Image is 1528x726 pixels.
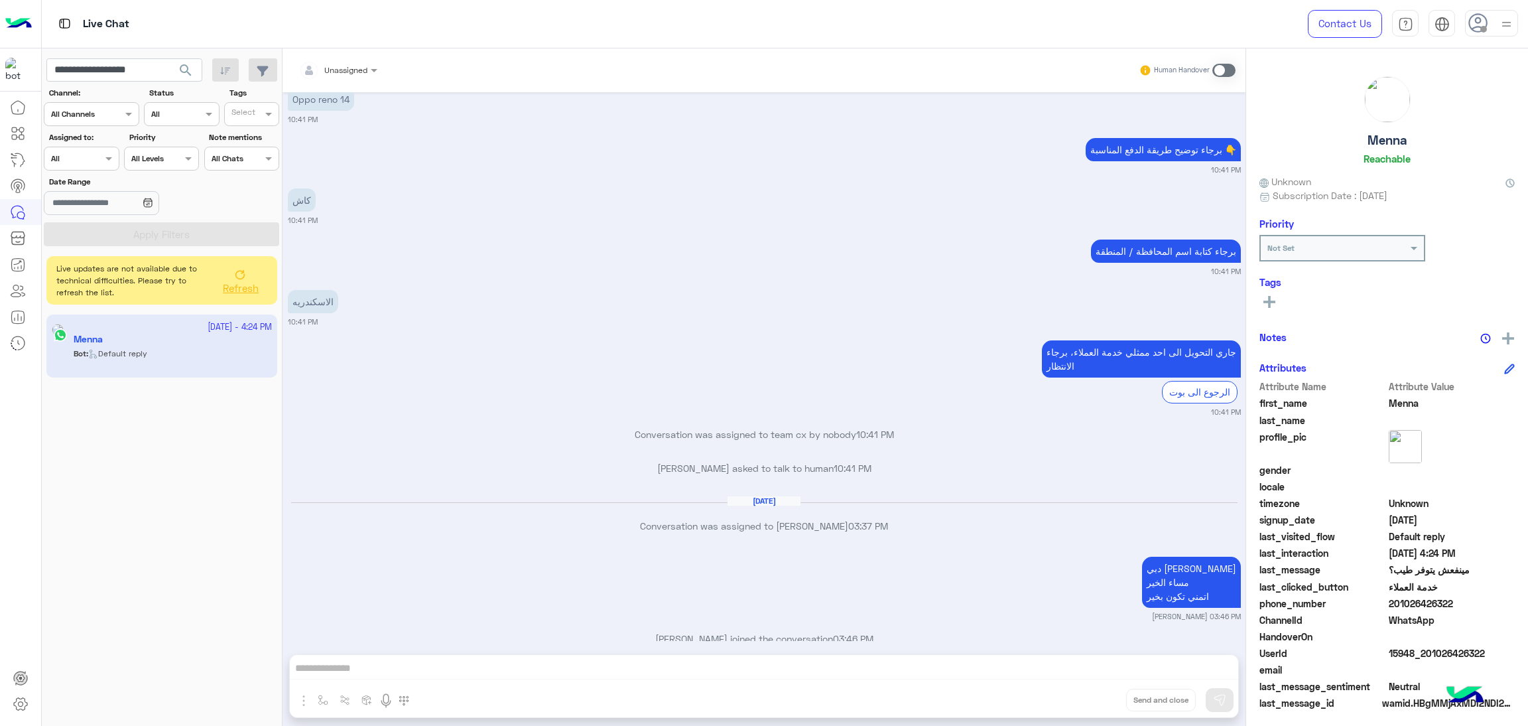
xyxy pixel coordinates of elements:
[1389,480,1515,494] span: null
[1259,546,1386,560] span: last_interaction
[1259,380,1386,394] span: Attribute Name
[170,58,202,87] button: search
[288,461,1241,475] p: [PERSON_NAME] asked to talk to human
[1273,188,1387,202] span: Subscription Date : [DATE]
[1259,396,1386,410] span: first_name
[1259,680,1386,693] span: last_message_sentiment
[1389,630,1515,644] span: null
[1389,613,1515,627] span: 2
[728,496,800,506] h6: [DATE]
[324,65,367,75] span: Unassigned
[1211,407,1241,417] small: 10:41 PM
[1389,546,1515,560] span: 2025-10-03T13:24:46.235Z
[1389,580,1515,594] span: خدمة العملاء
[1259,563,1386,577] span: last_message
[288,290,338,313] p: 2/10/2025, 10:41 PM
[1211,165,1241,175] small: 10:41 PM
[229,87,278,99] label: Tags
[1211,266,1241,277] small: 10:41 PM
[1267,243,1295,253] b: Not Set
[1392,10,1419,38] a: tab
[49,87,138,99] label: Channel:
[223,282,259,294] span: Refresh
[288,215,318,226] small: 10:41 PM
[5,10,32,38] img: Logo
[83,15,129,33] p: Live Chat
[1259,276,1515,288] h6: Tags
[1259,530,1386,544] span: last_visited_flow
[213,261,267,300] button: Refresh
[1498,16,1515,33] img: profile
[1364,153,1411,165] h6: Reachable
[49,131,117,143] label: Assigned to:
[288,188,316,212] p: 2/10/2025, 10:41 PM
[1259,430,1386,461] span: profile_pic
[149,87,218,99] label: Status
[1398,17,1413,32] img: tab
[1502,332,1514,344] img: add
[1259,513,1386,527] span: signup_date
[178,62,194,78] span: search
[1389,663,1515,677] span: null
[1389,646,1515,660] span: 15948_201026426322
[833,633,873,644] span: 03:46 PM
[1259,413,1386,427] span: last_name
[1389,530,1515,544] span: Default reply
[1086,138,1241,161] p: 2/10/2025, 10:41 PM
[1389,430,1422,463] img: picture
[1042,340,1241,378] p: 2/10/2025, 10:41 PM
[1259,663,1386,677] span: email
[1389,496,1515,510] span: Unknown
[1259,331,1287,343] h6: Notes
[1308,10,1382,38] a: Contact Us
[834,463,871,474] span: 10:41 PM
[1480,333,1491,344] img: notes
[1259,646,1386,660] span: UserId
[1142,557,1241,608] p: 3/10/2025, 3:46 PM
[288,519,1241,533] p: Conversation was assigned to [PERSON_NAME]
[1259,362,1306,374] h6: Attributes
[1259,480,1386,494] span: locale
[1389,680,1515,693] span: 0
[1259,580,1386,594] span: last_clicked_button
[49,176,198,188] label: Date Range
[1154,65,1210,76] small: Human Handover
[209,131,277,143] label: Note mentions
[1259,597,1386,611] span: phone_number
[1389,380,1515,394] span: Attribute Value
[1259,613,1386,627] span: ChannelId
[1389,513,1515,527] span: 2025-02-09T09:27:01.718Z
[1259,696,1379,710] span: last_message_id
[1389,597,1515,611] span: 201026426322
[1259,463,1386,477] span: gender
[1126,689,1196,711] button: Send and close
[1259,630,1386,644] span: HandoverOn
[288,427,1241,441] p: Conversation was assigned to team cx by nobody
[1162,381,1238,403] div: الرجوع الى بوت
[1382,696,1515,710] span: wamid.HBgMMjAxMDI2NDI2MzIyFQIAEhggQUM4REIwOTk3NTg5RUQ5QTJENjk3N0Q0RDc3QTVCOTEA
[1259,496,1386,510] span: timezone
[1442,673,1488,719] img: hulul-logo.png
[1434,17,1450,32] img: tab
[56,15,73,32] img: tab
[1389,563,1515,577] span: مينفعش يتوفر طيب؟
[1091,240,1241,263] p: 2/10/2025, 10:41 PM
[1259,175,1311,188] span: Unknown
[848,520,888,532] span: 03:37 PM
[56,263,213,299] span: Live updates are not available due to technical difficulties. Please try to refresh the list.
[5,58,29,82] img: 1403182699927242
[44,222,279,246] button: Apply Filters
[288,88,354,111] p: 2/10/2025, 10:41 PM
[1152,611,1241,622] small: [PERSON_NAME] 03:46 PM
[229,106,255,121] div: Select
[288,632,1241,646] p: [PERSON_NAME] joined the conversation
[1365,77,1410,122] img: picture
[1389,463,1515,477] span: null
[1389,396,1515,410] span: Menna
[1368,133,1407,148] h5: Menna
[288,114,318,125] small: 10:41 PM
[856,429,894,440] span: 10:41 PM
[129,131,198,143] label: Priority
[288,317,318,327] small: 10:41 PM
[1259,218,1294,230] h6: Priority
